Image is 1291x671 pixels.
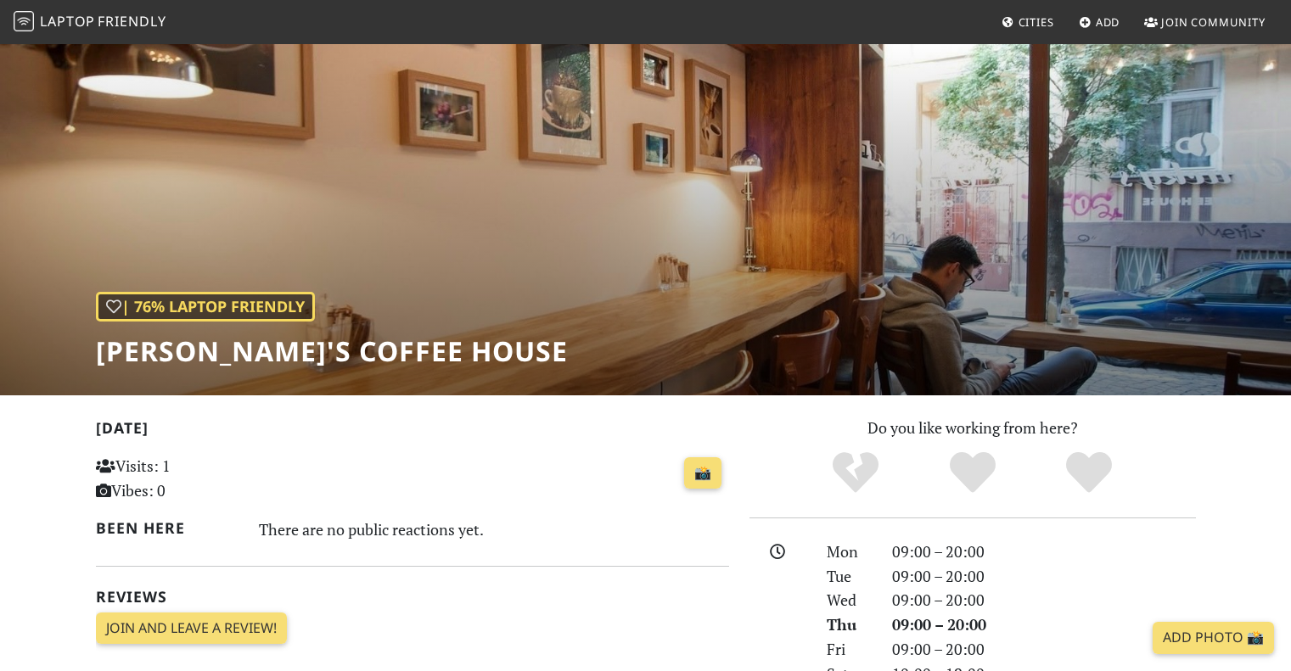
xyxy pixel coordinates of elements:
div: 09:00 – 20:00 [882,564,1206,589]
div: 09:00 – 20:00 [882,612,1206,637]
a: Join and leave a review! [96,612,287,645]
img: LaptopFriendly [14,11,34,31]
span: Laptop [40,12,95,31]
a: Cities [995,7,1061,37]
span: Join Community [1161,14,1266,30]
div: Fri [817,637,881,662]
h2: Been here [96,519,239,537]
a: Add Photo 📸 [1153,622,1274,654]
div: Definitely! [1030,450,1148,496]
div: | 76% Laptop Friendly [96,292,315,322]
div: There are no public reactions yet. [259,516,729,543]
div: 09:00 – 20:00 [882,540,1206,564]
span: Cities [1019,14,1054,30]
div: No [797,450,914,496]
div: Wed [817,588,881,612]
h2: Reviews [96,588,729,606]
div: Yes [914,450,1031,496]
div: Thu [817,612,881,637]
a: Join Community [1137,7,1272,37]
h2: [DATE] [96,419,729,444]
div: Mon [817,540,881,564]
a: LaptopFriendly LaptopFriendly [14,8,166,37]
span: Add [1096,14,1120,30]
h1: [PERSON_NAME]'s Coffee House [96,335,568,367]
div: 09:00 – 20:00 [882,637,1206,662]
p: Do you like working from here? [749,416,1196,440]
p: Visits: 1 Vibes: 0 [96,454,294,503]
a: Add [1072,7,1127,37]
div: 09:00 – 20:00 [882,588,1206,612]
span: Friendly [98,12,166,31]
div: Tue [817,564,881,589]
a: 📸 [684,457,721,489]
